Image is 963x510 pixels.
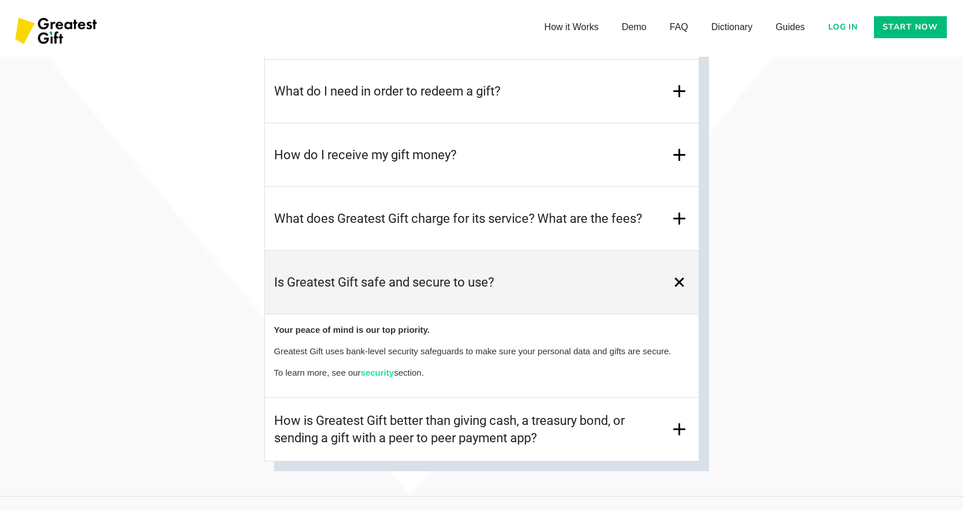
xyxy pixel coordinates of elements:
img: Greatest Gift Logo [12,12,103,52]
p: Greatest Gift uses bank-level security safeguards to make sure your personal data and gifts are s... [274,345,689,358]
img: plus icon [669,208,689,229]
a: Dictionary [700,16,764,39]
div: Is Greatest Gift safe and secure to use? [265,251,699,314]
h3: How is Greatest Gift better than giving cash, a treasury bond, or sending a gift with a peer to p... [274,412,669,447]
img: plus icon [669,81,689,101]
h3: How do I receive my gift money? [274,146,456,164]
a: Start now [874,16,947,38]
h3: What does Greatest Gift charge for its service? What are the fees? [274,210,642,228]
div: How do I receive my gift money? [265,123,699,187]
strong: Your peace of mind is our top priority. [274,325,430,335]
a: FAQ [658,16,700,39]
a: security [361,368,394,377]
a: Guides [764,16,817,39]
a: Log in [821,16,865,38]
div: How is Greatest Gift better than giving cash, a treasury bond, or sending a gift with a peer to p... [265,398,699,461]
a: How it Works [533,16,610,39]
div: What do I need in order to redeem a gift? [265,60,699,123]
a: home [12,12,103,52]
nav: Is Greatest Gift safe and secure to use? [265,314,699,397]
img: plus icon [669,419,689,439]
img: plus icon [669,145,689,165]
h3: What do I need in order to redeem a gift? [274,83,500,100]
a: Demo [610,16,658,39]
div: What does Greatest Gift charge for its service? What are the fees? [265,187,699,251]
h3: Is Greatest Gift safe and secure to use? [274,274,494,291]
p: To learn more, see our section. [274,366,689,379]
img: plus icon [665,268,693,296]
